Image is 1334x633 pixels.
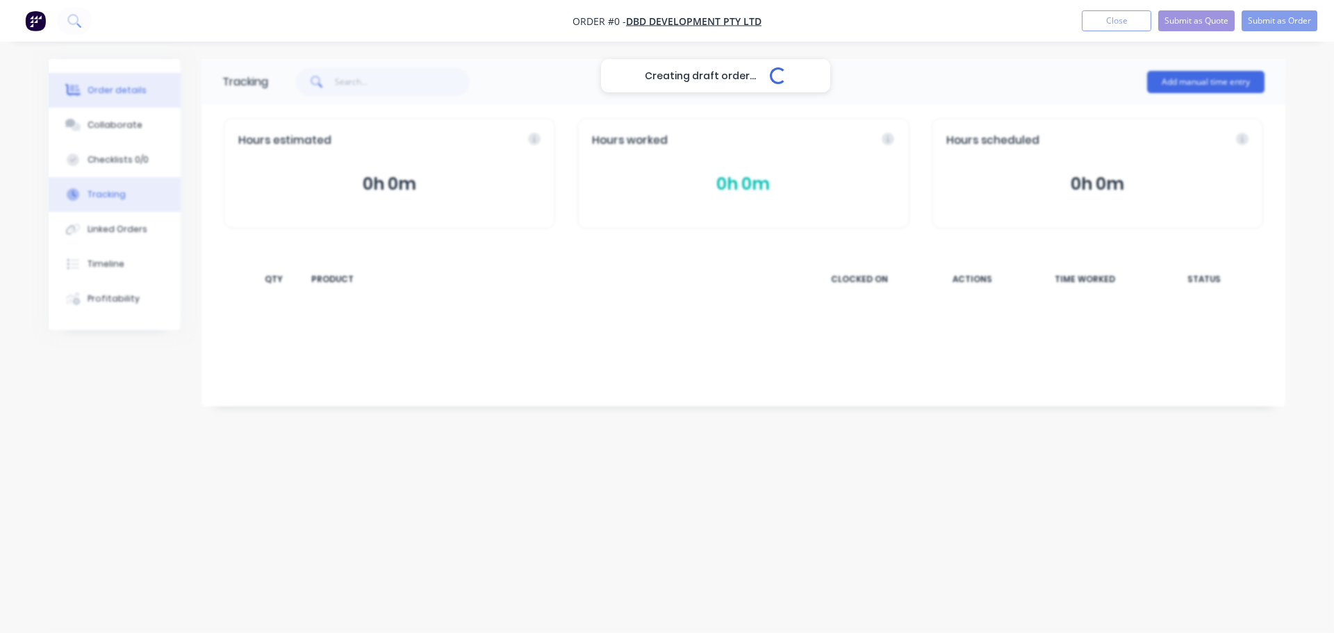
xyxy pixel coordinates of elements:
[601,59,830,92] div: Creating draft order...
[1082,10,1151,31] button: Close
[1158,10,1235,31] button: Submit as Quote
[25,10,46,31] img: Factory
[573,15,626,28] span: Order #0 -
[1242,10,1317,31] button: Submit as Order
[626,15,761,28] a: DBD Development Pty Ltd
